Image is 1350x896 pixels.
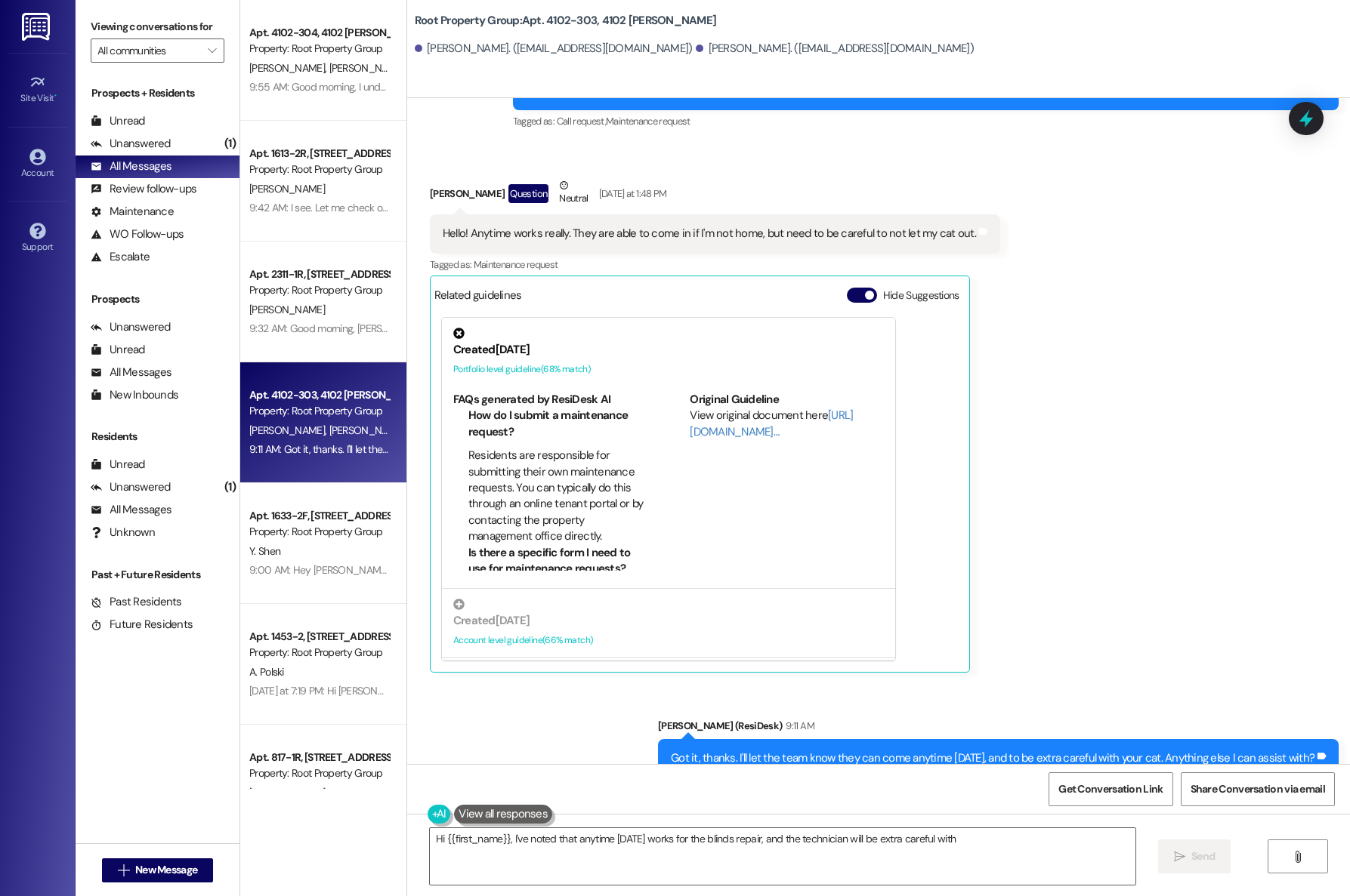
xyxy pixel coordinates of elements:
span: Send [1191,848,1215,864]
div: Apt. 817-1R, [STREET_ADDRESS] [249,750,389,765]
button: New Message [102,858,214,882]
button: Share Conversation via email [1181,772,1335,806]
div: View original document here [690,408,884,440]
span: Get Conversation Link [1058,781,1163,797]
div: [PERSON_NAME] [430,177,1000,214]
a: [URL][DOMAIN_NAME]… [690,408,853,439]
div: Past Residents [91,594,182,610]
span: Maintenance request [474,258,558,271]
div: Neutral [556,177,591,209]
div: Apt. 1453-2, [STREET_ADDRESS] [249,629,389,645]
div: Unread [91,113,145,129]
div: Unknown [91,525,155,540]
span: [PERSON_NAME] [249,786,325,799]
span: [PERSON_NAME] [249,423,329,437]
textarea: Hi {{first_name}}, I've noted that anytime [DATE] works for the blinds repair, and the technician... [430,828,1135,885]
div: Unread [91,342,145,358]
i:  [118,864,129,876]
span: Call request , [557,115,607,128]
div: Portfolio level guideline ( 68 % match) [453,362,884,377]
div: Apt. 4102-303, 4102 [PERSON_NAME] [249,387,389,403]
div: Account level guideline ( 66 % match) [453,633,884,648]
div: Review follow-ups [91,181,196,197]
div: Created [DATE] [453,613,884,629]
div: Question [508,184,548,203]
b: Original Guideline [690,392,779,407]
li: How do I submit a maintenance request? [468,408,647,440]
li: Residents are responsible for submitting their own maintenance requests. You can typically do thi... [468,448,647,545]
div: Created [DATE] [453,342,884,358]
div: Future Residents [91,617,193,633]
a: Support [8,218,68,259]
div: Apt. 1633-2F, [STREET_ADDRESS][PERSON_NAME] [249,508,389,524]
div: Property: Root Property Group [249,282,389,298]
span: Y. Shen [249,544,280,558]
div: Property: Root Property Group [249,41,389,57]
div: [DATE] at 1:48 PM [595,186,667,202]
div: Property: Root Property Group [249,524,389,540]
div: WO Follow-ups [91,226,184,242]
div: Tagged as: [513,110,1339,132]
div: (1) [221,132,239,155]
div: 9:42 AM: I see. Let me check on that and will get back to you once I have the details. Please let... [249,201,889,214]
div: Tagged as: [430,254,1000,276]
div: Apt. 4102-304, 4102 [PERSON_NAME] [249,25,389,41]
div: Unread [91,457,145,473]
div: 9:55 AM: Good morning, I understand that this is concerning you. I'll share this with the team fo... [249,80,1142,94]
div: Past + Future Residents [76,567,239,583]
div: Apt. 2311-1R, [STREET_ADDRESS] [249,266,389,282]
button: Get Conversation Link [1049,772,1172,806]
div: Hello! Anytime works really. They are able to come in if I'm not home, but need to be careful to ... [443,226,976,242]
span: [PERSON_NAME] [249,182,325,196]
div: 9:11 AM: Got it, thanks. I'll let the team know they can come anytime [DATE], and to be extra car... [249,442,874,456]
div: Escalate [91,249,150,265]
label: Hide Suggestions [883,288,959,303]
div: [PERSON_NAME]. ([EMAIL_ADDRESS][DOMAIN_NAME]) [415,41,693,57]
a: Account [8,144,68,185]
div: Property: Root Property Group [249,162,389,177]
div: Prospects + Residents [76,85,239,101]
div: 9:00 AM: Hey [PERSON_NAME], we appreciate your text! We'll be back at 11AM to help you out. If th... [249,563,890,577]
label: Viewing conversations for [91,15,224,38]
div: Residents [76,429,239,445]
span: New Message [135,862,197,878]
div: Property: Root Property Group [249,765,389,781]
div: [PERSON_NAME]. ([EMAIL_ADDRESS][DOMAIN_NAME]) [696,41,974,57]
span: A. Polski [249,665,284,679]
li: Is there a specific form I need to use for maintenance requests? [468,545,647,577]
span: Share Conversation via email [1191,781,1325,797]
img: ResiDesk Logo [22,13,53,41]
span: Maintenance request [606,115,690,128]
b: Root Property Group: Apt. 4102-303, 4102 [PERSON_NAME] [415,13,716,29]
i:  [1292,851,1303,863]
div: Unanswered [91,479,171,495]
a: Site Visit • [8,69,68,110]
div: Got it, thanks. I'll let the team know they can come anytime [DATE], and to be extra careful with... [671,750,1314,766]
span: [PERSON_NAME] [329,423,404,437]
div: Unanswered [91,319,171,335]
div: Property: Root Property Group [249,645,389,660]
div: Unanswered [91,136,171,152]
div: 9:11 AM [782,718,814,734]
b: FAQs generated by ResiDesk AI [453,392,610,407]
div: [PERSON_NAME] (ResiDesk) [658,718,1339,739]
input: All communities [97,38,200,63]
div: New Inbounds [91,387,178,403]
div: Related guidelines [434,288,522,309]
span: [PERSON_NAME] [329,61,404,75]
span: [PERSON_NAME] [249,61,329,75]
span: [PERSON_NAME] [249,303,325,316]
div: (1) [221,476,239,499]
span: • [54,91,57,101]
div: Maintenance [91,204,174,220]
div: Apt. 1613-2R, [STREET_ADDRESS] [249,146,389,162]
div: Prospects [76,291,239,307]
div: All Messages [91,159,171,174]
i:  [1174,851,1185,863]
i:  [208,45,216,57]
div: Property: Root Property Group [249,403,389,419]
button: Send [1158,839,1231,873]
div: All Messages [91,365,171,380]
div: All Messages [91,502,171,518]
